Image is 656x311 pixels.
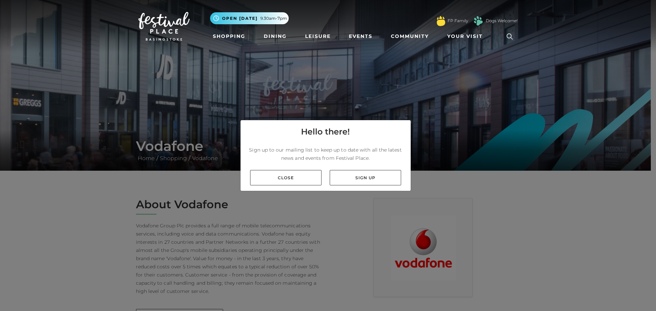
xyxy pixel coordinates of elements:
[210,12,289,24] button: Open [DATE] 9.30am-7pm
[445,30,489,43] a: Your Visit
[447,33,483,40] span: Your Visit
[210,30,248,43] a: Shopping
[388,30,432,43] a: Community
[346,30,375,43] a: Events
[302,30,333,43] a: Leisure
[260,15,287,22] span: 9.30am-7pm
[486,18,518,24] a: Dogs Welcome!
[138,12,190,41] img: Festival Place Logo
[330,170,401,185] a: Sign up
[301,126,350,138] h4: Hello there!
[261,30,289,43] a: Dining
[448,18,468,24] a: FP Family
[246,146,405,162] p: Sign up to our mailing list to keep up to date with all the latest news and events from Festival ...
[250,170,322,185] a: Close
[222,15,258,22] span: Open [DATE]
